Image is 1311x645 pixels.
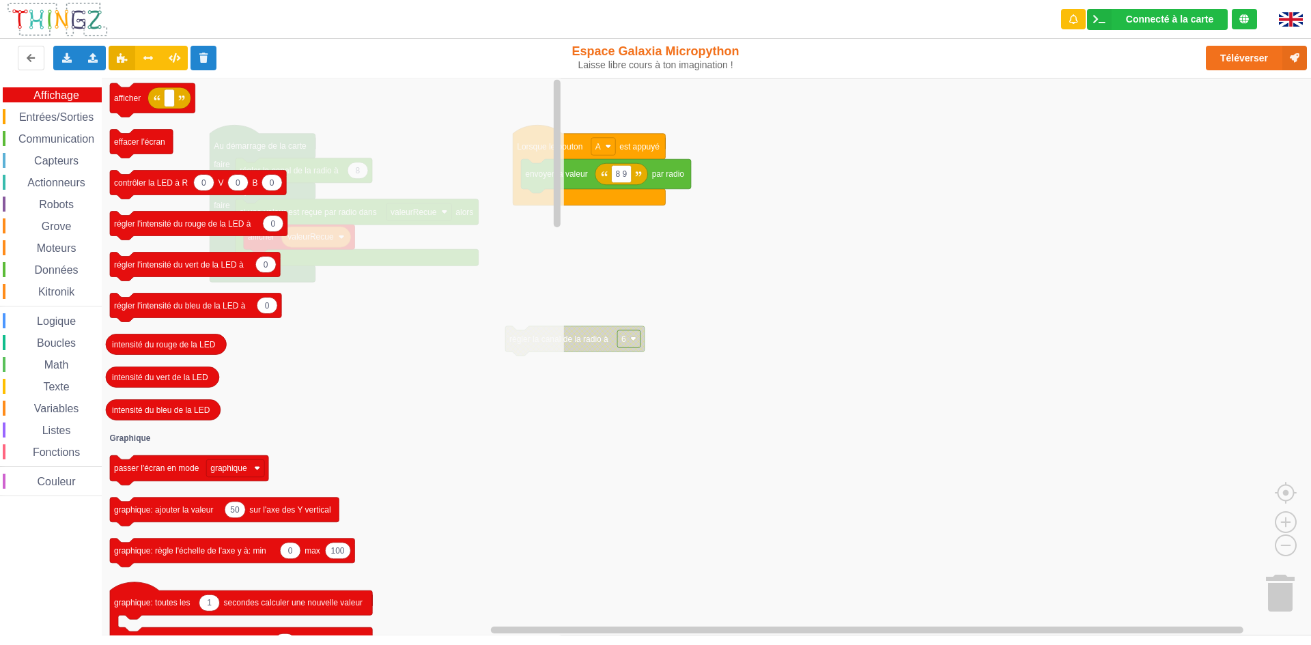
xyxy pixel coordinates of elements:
[37,199,76,210] span: Robots
[1087,9,1228,30] div: Ta base fonctionne bien !
[525,169,587,179] text: envoyer la valeur
[541,59,770,71] div: Laisse libre cours à ton imagination !
[595,141,601,151] text: A
[230,505,240,515] text: 50
[114,463,199,473] text: passer l'écran en mode
[264,259,268,269] text: 0
[36,476,78,487] span: Couleur
[110,433,151,443] text: Graphique
[224,598,363,607] text: secondes calculer une nouvelle valeur
[541,44,770,71] div: Espace Galaxia Micropython
[17,111,96,123] span: Entrées/Sorties
[6,1,109,38] img: thingz_logo.png
[249,505,330,515] text: sur l'axe des Y vertical
[31,446,82,458] span: Fonctions
[114,259,244,269] text: régler l'intensité du vert de la LED à
[265,300,270,310] text: 0
[201,177,206,187] text: 0
[40,220,74,232] span: Grove
[621,334,626,343] text: 6
[210,463,247,473] text: graphique
[270,218,275,228] text: 0
[114,177,188,187] text: contrôler la LED à R
[35,242,79,254] span: Moteurs
[270,177,274,187] text: 0
[112,405,210,414] text: intensité du bleu de la LED
[288,546,293,556] text: 0
[1126,14,1213,24] div: Connecté à la carte
[33,264,81,276] span: Données
[114,137,165,146] text: effacer l'écran
[35,315,78,327] span: Logique
[112,339,216,349] text: intensité du rouge de la LED
[114,505,213,515] text: graphique: ajouter la valeur
[114,598,190,607] text: graphique: toutes les
[114,300,246,310] text: régler l'intensité du bleu de la LED à
[114,218,251,228] text: régler l'intensité du rouge de la LED à
[114,94,141,103] text: afficher
[16,133,96,145] span: Communication
[517,141,582,151] text: Lorsque le bouton
[236,177,240,187] text: 0
[218,177,224,187] text: V
[616,169,628,179] text: 8 9
[330,546,344,556] text: 100
[652,169,685,179] text: par radio
[32,155,81,167] span: Capteurs
[1232,9,1257,29] div: Tu es connecté au serveur de création de Thingz
[305,546,320,556] text: max
[253,177,258,187] text: B
[40,425,73,436] span: Listes
[25,177,87,188] span: Actionneurs
[35,337,78,349] span: Boucles
[36,286,76,298] span: Kitronik
[31,89,81,101] span: Affichage
[619,141,660,151] text: est appuyé
[32,403,81,414] span: Variables
[114,546,266,556] text: graphique: règle l'échelle de l'axe y à: min
[207,598,212,607] text: 1
[1279,12,1303,27] img: gb.png
[1206,46,1307,70] button: Téléverser
[42,359,71,371] span: Math
[112,372,208,382] text: intensité du vert de la LED
[41,381,71,392] span: Texte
